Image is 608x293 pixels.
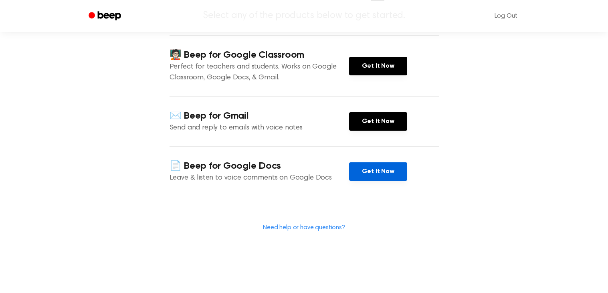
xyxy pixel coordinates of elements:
p: Leave & listen to voice comments on Google Docs [170,173,349,184]
a: Need help or have questions? [263,224,345,231]
h4: 🧑🏻‍🏫 Beep for Google Classroom [170,48,349,62]
p: Send and reply to emails with voice notes [170,123,349,133]
a: Log Out [487,6,525,26]
a: Get It Now [349,57,407,75]
a: Get It Now [349,162,407,181]
p: Perfect for teachers and students. Works on Google Classroom, Google Docs, & Gmail. [170,62,349,83]
h4: ✉️ Beep for Gmail [170,109,349,123]
h4: 📄 Beep for Google Docs [170,160,349,173]
a: Beep [83,8,128,24]
a: Get It Now [349,112,407,131]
